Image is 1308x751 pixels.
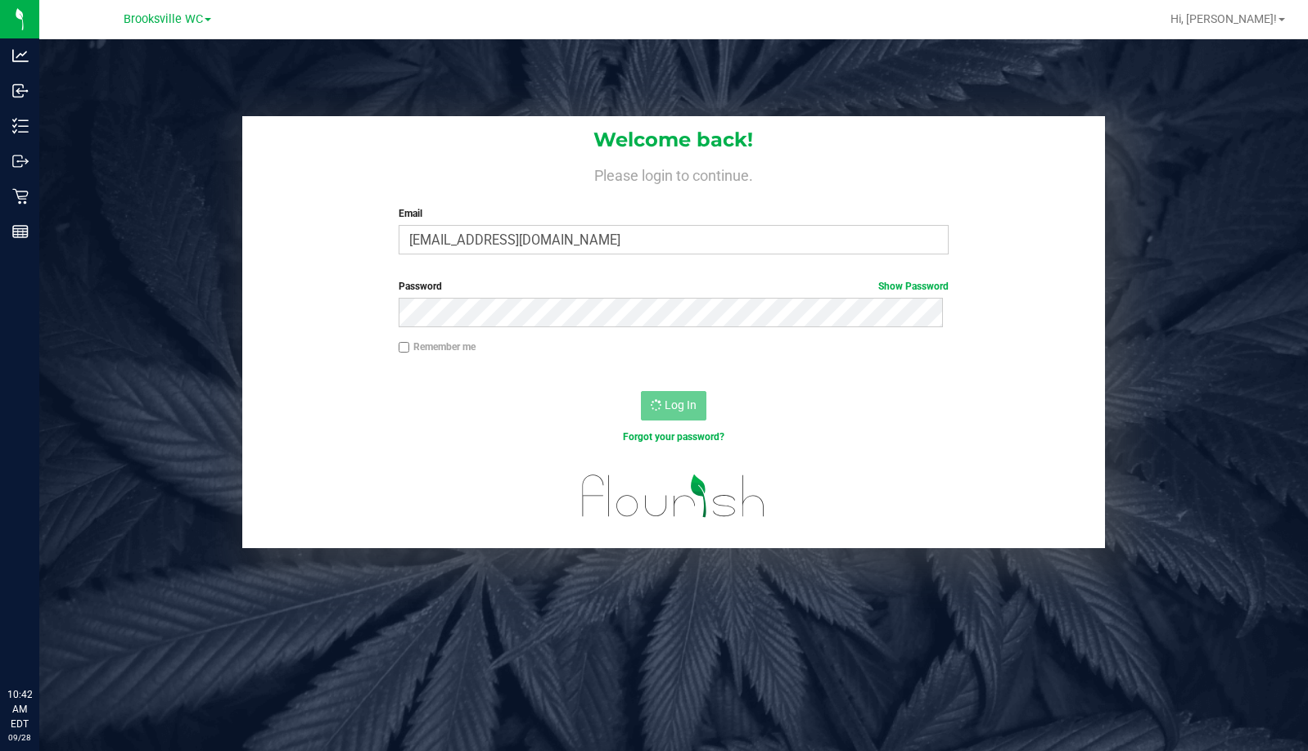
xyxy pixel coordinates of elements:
span: Hi, [PERSON_NAME]! [1170,12,1277,25]
label: Email [399,206,949,221]
p: 09/28 [7,731,32,744]
button: Log In [641,391,706,420]
img: flourish_logo.svg [566,461,781,531]
inline-svg: Reports [12,223,29,240]
input: Remember me [399,342,410,353]
p: 10:42 AM EDT [7,687,32,731]
label: Remember me [399,340,476,354]
span: Password [399,281,442,292]
h4: Please login to continue. [242,164,1104,183]
a: Forgot your password? [623,431,724,443]
inline-svg: Outbound [12,153,29,169]
span: Brooksville WC [124,12,203,26]
inline-svg: Inventory [12,118,29,134]
inline-svg: Analytics [12,47,29,64]
a: Show Password [878,281,949,292]
span: Log In [665,398,697,411]
h1: Welcome back! [242,129,1104,151]
inline-svg: Retail [12,188,29,205]
inline-svg: Inbound [12,83,29,99]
